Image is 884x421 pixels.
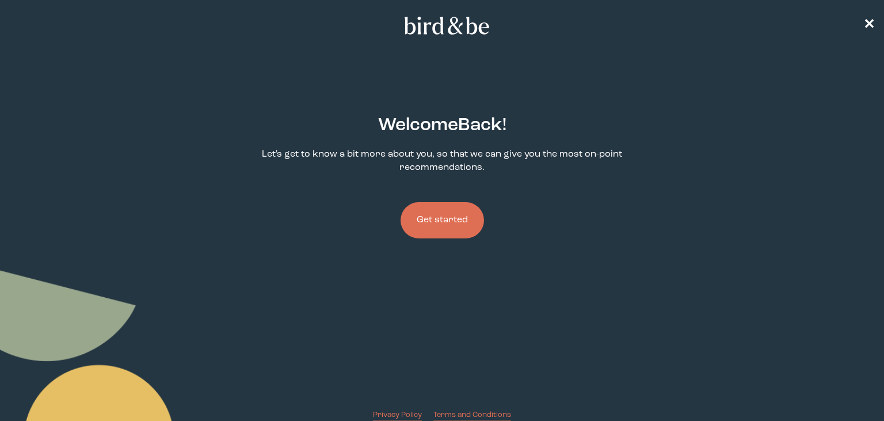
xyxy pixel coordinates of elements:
[433,411,511,419] span: Terms and Conditions
[401,184,484,257] a: Get started
[373,409,422,420] a: Privacy Policy
[378,112,506,139] h2: Welcome Back !
[401,202,484,238] button: Get started
[230,148,654,175] p: Let's get to know a bit more about you, so that we can give you the most on-point recommendations.
[433,409,511,420] a: Terms and Conditions
[373,411,422,419] span: Privacy Policy
[863,16,875,36] a: ✕
[826,367,872,409] iframe: Gorgias live chat messenger
[863,18,875,32] span: ✕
